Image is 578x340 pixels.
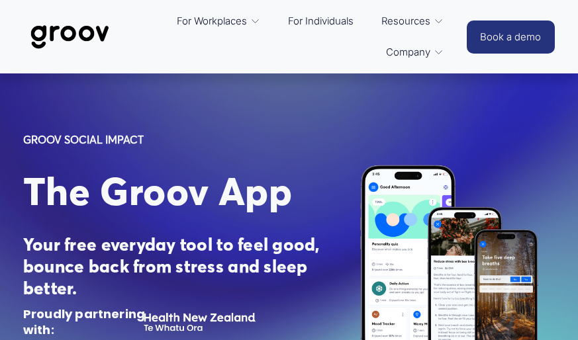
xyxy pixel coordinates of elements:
[375,6,450,37] a: folder dropdown
[23,133,144,146] strong: GROOV SOCIAL IMPACT
[467,21,555,54] a: Book a demo
[23,167,293,215] span: The Groov App
[23,234,324,299] strong: Your free everyday tool to feel good, bounce back from stress and sleep better.
[381,13,430,30] span: Resources
[23,15,117,59] img: Groov | Workplace Science Platform | Unlock Performance | Drive Results
[281,6,360,37] a: For Individuals
[23,306,148,337] strong: Proudly partnering with:
[386,44,430,62] span: Company
[379,37,450,68] a: folder dropdown
[177,13,247,30] span: For Workplaces
[170,6,267,37] a: folder dropdown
